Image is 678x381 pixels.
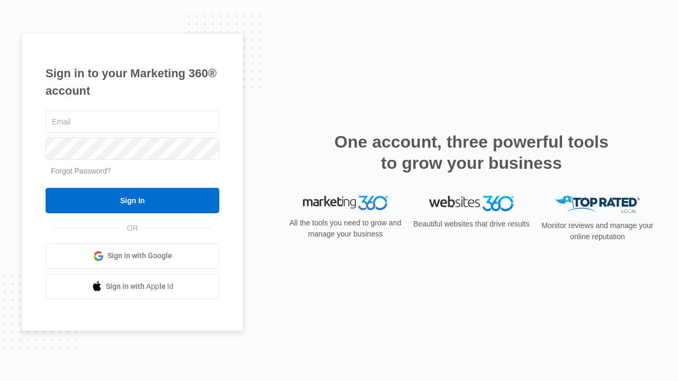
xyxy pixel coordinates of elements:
[106,281,174,292] span: Sign in with Apple Id
[46,188,219,213] input: Sign In
[46,65,219,99] h1: Sign in to your Marketing 360® account
[538,220,657,242] p: Monitor reviews and manage your online reputation
[286,217,405,240] p: All the tools you need to grow and manage your business
[108,250,172,261] span: Sign in with Google
[51,167,111,175] a: Forgot Password?
[555,196,640,213] img: Top Rated Local
[46,111,219,133] input: Email
[46,243,219,269] a: Sign in with Google
[429,196,514,211] img: Websites 360
[412,219,531,230] p: Beautiful websites that drive results
[331,131,612,174] h2: One account, three powerful tools to grow your business
[303,196,388,211] img: Marketing 360
[46,274,219,300] a: Sign in with Apple Id
[120,223,146,234] span: OR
